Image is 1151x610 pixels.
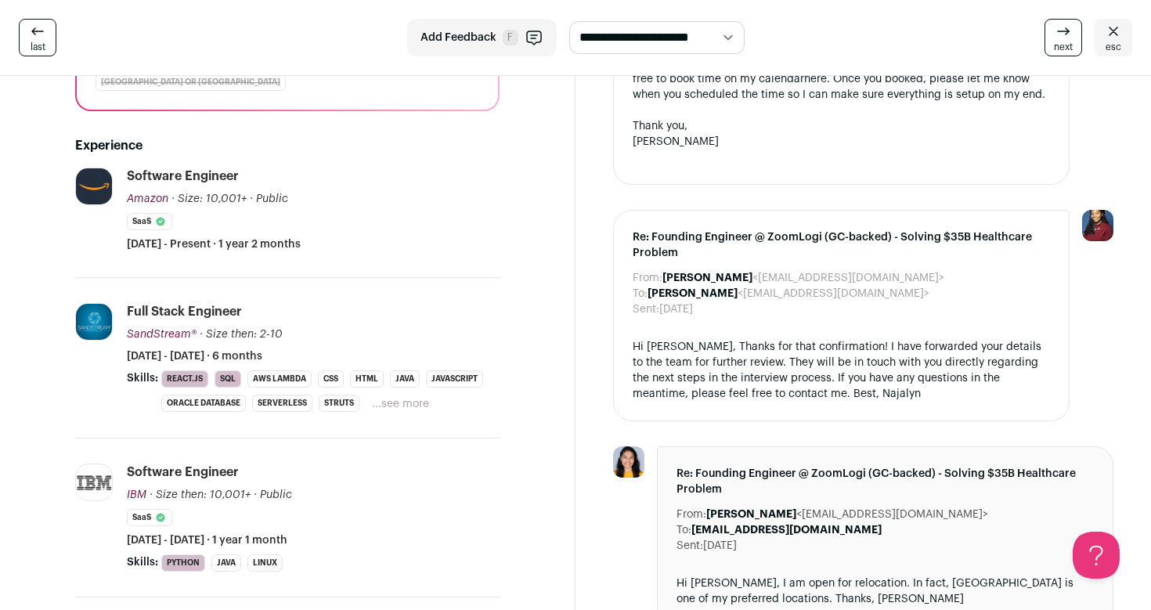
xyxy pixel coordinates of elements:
[76,468,112,497] img: 0038dca3a6a3e627423967c21e8ceddaf504a38788d773c76dfe00ddd1842ed1.jpg
[633,339,1050,402] div: Hi [PERSON_NAME], Thanks for that confirmation! I have forwarded your details to the team for fur...
[250,191,253,207] span: ·
[703,538,737,554] dd: [DATE]
[407,19,557,56] button: Add Feedback F
[171,193,247,204] span: · Size: 10,001+
[426,370,483,388] li: JavaScript
[76,168,112,204] img: e36df5e125c6fb2c61edd5a0d3955424ed50ce57e60c515fc8d516ef803e31c7.jpg
[677,507,706,522] dt: From:
[127,213,172,230] li: SaaS
[633,229,1050,261] span: Re: Founding Engineer @ ZoomLogi (GC-backed) - Solving $35B Healthcare Problem
[200,329,283,340] span: · Size then: 2-10
[256,193,288,204] span: Public
[677,538,703,554] dt: Sent:
[76,304,112,340] img: c0d13207153d0041be46882c63d411e9cfc41917d8c6a3728409d4cf651348ff.jpg
[247,554,283,572] li: Linux
[633,286,648,301] dt: To:
[127,168,239,185] div: Software Engineer
[161,554,205,572] li: Python
[691,525,882,536] b: [EMAIL_ADDRESS][DOMAIN_NAME]
[318,370,344,388] li: CSS
[804,74,827,85] a: here
[648,286,929,301] dd: <[EMAIL_ADDRESS][DOMAIN_NAME]>
[127,554,158,570] span: Skills:
[1045,19,1082,56] a: next
[662,273,752,283] b: [PERSON_NAME]
[659,301,693,317] dd: [DATE]
[648,288,738,299] b: [PERSON_NAME]
[1054,41,1073,53] span: next
[127,348,262,364] span: [DATE] - [DATE] · 6 months
[254,487,257,503] span: ·
[127,532,287,548] span: [DATE] - [DATE] · 1 year 1 month
[150,489,251,500] span: · Size then: 10,001+
[127,329,197,340] span: SandStream®
[260,489,292,500] span: Public
[215,370,241,388] li: SQL
[247,370,312,388] li: AWS Lambda
[390,370,420,388] li: Java
[420,30,496,45] span: Add Feedback
[372,396,429,412] button: ...see more
[127,193,168,204] span: Amazon
[706,507,988,522] dd: <[EMAIL_ADDRESS][DOMAIN_NAME]>
[677,466,1094,497] span: Re: Founding Engineer @ ZoomLogi (GC-backed) - Solving $35B Healthcare Problem
[677,522,691,538] dt: To:
[127,236,301,252] span: [DATE] - Present · 1 year 2 months
[127,370,158,386] span: Skills:
[75,136,500,155] h2: Experience
[503,30,518,45] span: F
[633,270,662,286] dt: From:
[633,118,1050,134] div: Thank you,
[161,395,246,412] li: Oracle Database
[31,41,45,53] span: last
[127,303,242,320] div: Full Stack Engineer
[633,134,1050,150] div: [PERSON_NAME]
[252,395,312,412] li: Serverless
[1082,210,1113,241] img: 10010497-medium_jpg
[161,370,208,388] li: React.js
[706,509,796,520] b: [PERSON_NAME]
[1095,19,1132,56] a: esc
[613,446,644,478] img: 6f0e7da840f16d318ceaccb668087cdc6a7538d4831802f6a7b6c0967e2793fd.jpg
[319,395,359,412] li: Struts
[1106,41,1121,53] span: esc
[19,19,56,56] a: last
[1073,532,1120,579] iframe: Help Scout Beacon - Open
[662,270,944,286] dd: <[EMAIL_ADDRESS][DOMAIN_NAME]>
[96,74,286,91] div: [GEOGRAPHIC_DATA] or [GEOGRAPHIC_DATA]
[350,370,384,388] li: HTML
[127,464,239,481] div: Software Engineer
[633,56,1050,103] div: Thank you for getting back to us and for your interest in Zoomlogi! Please feel free to book time...
[127,509,172,526] li: SaaS
[677,576,1094,607] div: Hi [PERSON_NAME], I am open for relocation. In fact, [GEOGRAPHIC_DATA] is one of my preferred loc...
[127,489,146,500] span: IBM
[633,301,659,317] dt: Sent:
[211,554,241,572] li: Java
